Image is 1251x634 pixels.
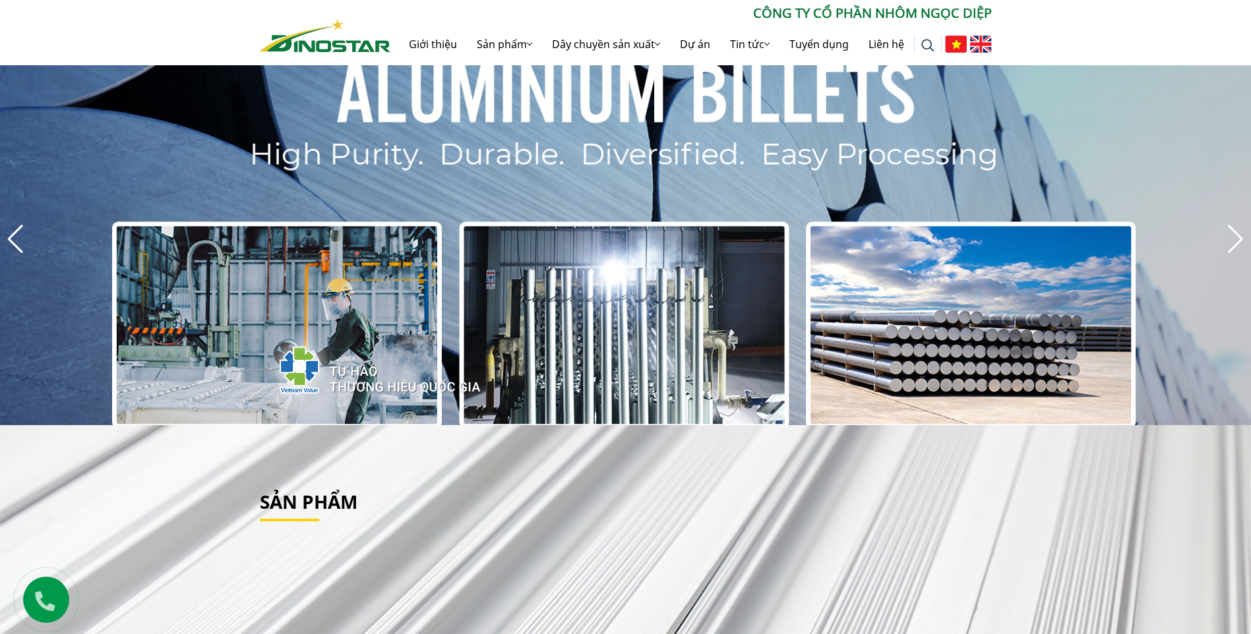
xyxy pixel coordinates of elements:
[260,489,357,514] a: Sản phẩm
[260,19,390,52] img: Nhôm Dinostar
[859,23,914,65] a: Liên hệ
[240,322,483,412] img: thqg
[542,23,670,65] a: Dây chuyền sản xuất
[390,3,992,23] p: CÔNG TY CỔ PHẦN NHÔM NGỌC DIỆP
[720,23,779,65] a: Tin tức
[945,36,967,53] img: Tiếng Việt
[921,39,934,52] img: search
[260,16,390,51] a: Nhôm Dinostar
[399,23,467,65] a: Giới thiệu
[779,23,859,65] a: Tuyển dụng
[467,23,542,65] a: Sản phẩm
[670,23,720,65] a: Dự án
[970,36,992,53] img: English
